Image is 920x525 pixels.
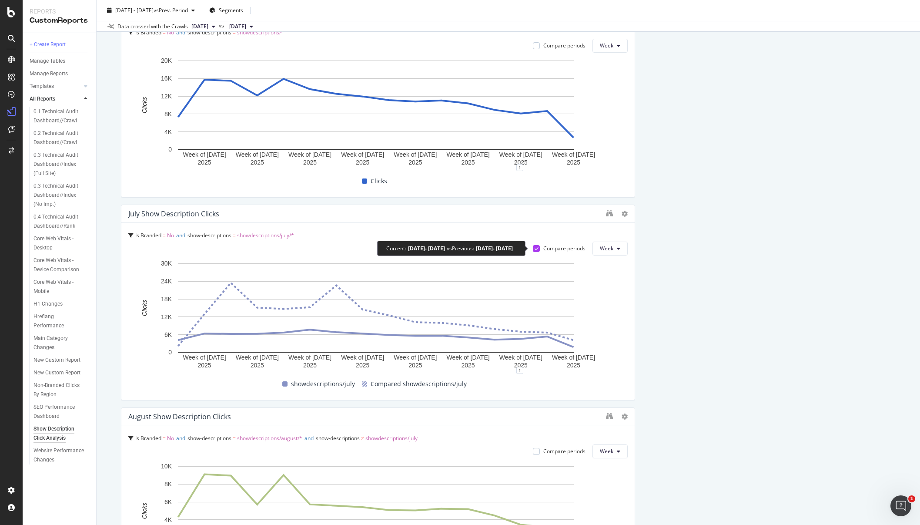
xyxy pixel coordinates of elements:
text: 2025 [462,159,475,166]
svg: A chart. [128,56,623,168]
text: Week of [DATE] [447,354,490,361]
span: No [167,434,174,442]
div: New Custom Report [33,368,80,377]
span: show-descriptions [316,434,360,442]
text: 30K [161,260,172,267]
div: All Show DescriptionsIs Branded = Noandshow-descriptions = showdescriptions/*Compare periodsWeekA... [121,2,635,198]
a: 0.3 Technical Audit Dashboard//Index (No Imp.) [33,182,90,209]
text: 6K [164,498,172,505]
span: No [167,232,174,239]
span: 1 [908,495,915,502]
text: Clicks [141,300,148,316]
div: 0.3 Technical Audit Dashboard//Index (Full Site) [33,151,86,178]
div: August Show Description Clicks [128,412,231,421]
div: H1 Changes [33,300,63,309]
text: 2025 [514,362,528,369]
text: 20K [161,57,172,64]
div: Data crossed with the Crawls [117,23,188,30]
text: 12K [161,93,172,100]
text: Week of [DATE] [183,354,226,361]
text: Week of [DATE] [394,151,437,158]
div: July Show Description Clicks [128,209,219,218]
a: 0.1 Technical Audit Dashboard//Crawl [33,107,90,125]
text: 2025 [408,159,422,166]
a: + Create Report [30,40,90,49]
text: 0 [168,349,172,356]
span: Week [600,448,613,455]
div: Reports [30,7,89,16]
div: Hreflang Performance [33,312,82,330]
div: Non-Branded Clicks By Region [33,381,84,399]
div: binoculars [606,413,613,420]
text: 2025 [303,159,317,166]
text: 12K [161,313,172,320]
span: and [304,434,314,442]
text: Week of [DATE] [288,151,331,158]
span: showdescriptions/august/* [237,434,302,442]
div: All Reports [30,94,55,104]
span: No [167,29,174,36]
button: Segments [206,3,247,17]
text: 2025 [514,159,528,166]
button: [DATE] - [DATE]vsPrev. Period [104,3,198,17]
a: Core Web Vitals - Desktop [33,234,90,252]
div: Core Web Vitals - Device Comparison [33,256,85,274]
span: Week [600,245,613,252]
div: Manage Tables [30,57,65,66]
span: vs Prev. Period [154,7,188,14]
a: 0.2 Technical Audit Dashboard//Crawl [33,129,90,147]
text: 2025 [251,362,264,369]
span: and [176,232,185,239]
a: Non-Branded Clicks By Region [33,381,90,399]
text: 4K [164,128,172,135]
text: 2025 [251,159,264,166]
text: Week of [DATE] [183,151,226,158]
div: Website Performance Changes [33,446,84,464]
div: + Create Report [30,40,66,49]
text: Clicks [141,97,148,113]
text: Week of [DATE] [447,151,490,158]
a: New Custom Report [33,368,90,377]
div: Manage Reports [30,69,68,78]
span: Segments [219,7,243,14]
text: 2025 [356,159,369,166]
div: [DATE] - [DATE] [408,245,445,252]
div: SEO Performance Dashboard [33,403,84,421]
text: Week of [DATE] [341,151,384,158]
a: H1 Changes [33,300,90,309]
text: Week of [DATE] [552,354,595,361]
div: [DATE] - [DATE] [476,245,513,252]
div: binoculars [606,210,613,217]
span: show-descriptions [187,29,231,36]
span: = [163,232,166,239]
text: Week of [DATE] [236,354,279,361]
div: 1 [516,367,523,374]
span: Is Branded [135,29,161,36]
span: 2025 May. 26th [229,23,246,30]
button: Week [592,242,628,256]
span: Clicks [371,176,387,186]
div: Show Description Click Analysis [33,424,84,443]
text: 6K [164,331,172,338]
a: Templates [30,82,81,91]
div: 0.4 Technical Audit Dashboard//Rank [33,212,85,231]
div: July Show Description ClicksIs Branded = Noandshow-descriptions = showdescriptions/july/*Compare ... [121,205,635,400]
span: = [233,232,236,239]
a: Hreflang Performance [33,312,90,330]
text: 2025 [198,159,211,166]
text: 0 [168,146,172,153]
text: Week of [DATE] [499,354,542,361]
a: Show Description Click Analysis [33,424,90,443]
text: 2025 [303,362,317,369]
text: 2025 [198,362,211,369]
a: Core Web Vitals - Mobile [33,278,90,296]
span: ≠ [361,434,364,442]
span: and [176,434,185,442]
div: Current: [386,245,406,252]
text: 18K [161,296,172,303]
a: All Reports [30,94,81,104]
a: 0.4 Technical Audit Dashboard//Rank [33,212,90,231]
a: Manage Reports [30,69,90,78]
text: Week of [DATE] [236,151,279,158]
